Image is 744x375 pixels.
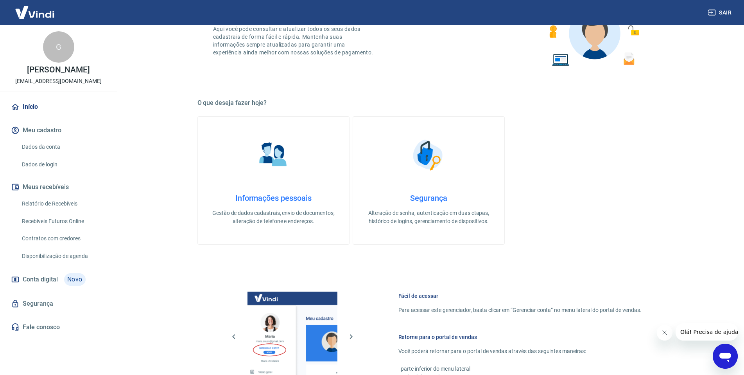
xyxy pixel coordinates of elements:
h6: Fácil de acessar [398,292,642,300]
iframe: Fechar mensagem [657,325,672,341]
a: Conta digitalNovo [9,270,108,289]
iframe: Botão para abrir a janela de mensagens [713,344,738,369]
p: Gestão de dados cadastrais, envio de documentos, alteração de telefone e endereços. [210,209,337,225]
p: [EMAIL_ADDRESS][DOMAIN_NAME] [15,77,102,85]
span: Novo [64,273,86,286]
a: Dados da conta [19,139,108,155]
a: Informações pessoaisInformações pessoaisGestão de dados cadastrais, envio de documentos, alteraçã... [197,116,350,245]
p: [PERSON_NAME] [27,66,90,74]
a: Segurança [9,295,108,312]
button: Meu cadastro [9,122,108,139]
img: Segurança [409,135,448,175]
p: Alteração de senha, autenticação em duas etapas, histórico de logins, gerenciamento de dispositivos. [366,209,492,225]
span: Conta digital [23,274,58,285]
h4: Informações pessoais [210,193,337,203]
h4: Segurança [366,193,492,203]
p: - parte inferior do menu lateral [398,365,642,373]
button: Meus recebíveis [9,178,108,196]
a: Disponibilização de agenda [19,248,108,264]
a: Fale conosco [9,319,108,336]
a: Dados de login [19,157,108,173]
div: G [43,31,74,63]
p: Para acessar este gerenciador, basta clicar em “Gerenciar conta” no menu lateral do portal de ven... [398,306,642,314]
a: Contratos com credores [19,231,108,247]
a: SegurançaSegurançaAlteração de senha, autenticação em duas etapas, histórico de logins, gerenciam... [353,116,505,245]
a: Recebíveis Futuros Online [19,213,108,229]
iframe: Mensagem da empresa [676,323,738,341]
img: Vindi [9,0,60,24]
h5: O que deseja fazer hoje? [197,99,660,107]
a: Início [9,98,108,115]
p: Você poderá retornar para o portal de vendas através das seguintes maneiras: [398,347,642,355]
p: Aqui você pode consultar e atualizar todos os seus dados cadastrais de forma fácil e rápida. Mant... [213,25,375,56]
span: Olá! Precisa de ajuda? [5,5,66,12]
img: Informações pessoais [254,135,293,175]
h6: Retorne para o portal de vendas [398,333,642,341]
button: Sair [706,5,735,20]
a: Relatório de Recebíveis [19,196,108,212]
